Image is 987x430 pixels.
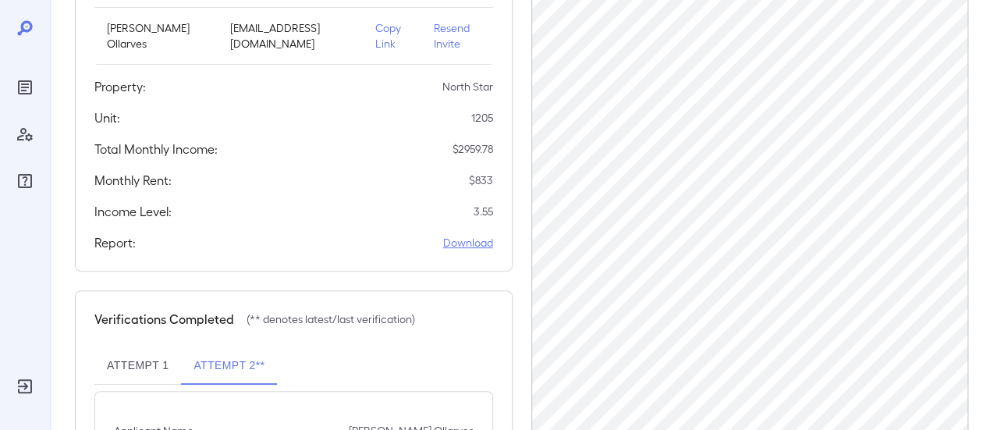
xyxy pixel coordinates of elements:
button: Attempt 1 [94,347,181,385]
p: $ 2959.78 [453,141,493,157]
div: FAQ [12,169,37,194]
a: Download [443,235,493,251]
p: North Star [442,79,493,94]
h5: Income Level: [94,202,172,221]
h5: Verifications Completed [94,310,234,329]
p: [EMAIL_ADDRESS][DOMAIN_NAME] [230,20,350,52]
h5: Property: [94,77,146,96]
p: $ 833 [469,172,493,188]
h5: Monthly Rent: [94,171,172,190]
button: Attempt 2** [181,347,277,385]
div: Manage Users [12,122,37,147]
h5: Unit: [94,108,120,127]
h5: Report: [94,233,136,252]
p: 1205 [471,110,493,126]
div: Reports [12,75,37,100]
div: Log Out [12,374,37,399]
p: 3.55 [474,204,493,219]
p: Copy Link [375,20,409,52]
p: (** denotes latest/last verification) [247,311,415,327]
p: [PERSON_NAME] Ollarves [107,20,205,52]
p: Resend Invite [434,20,480,52]
h5: Total Monthly Income: [94,140,218,158]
